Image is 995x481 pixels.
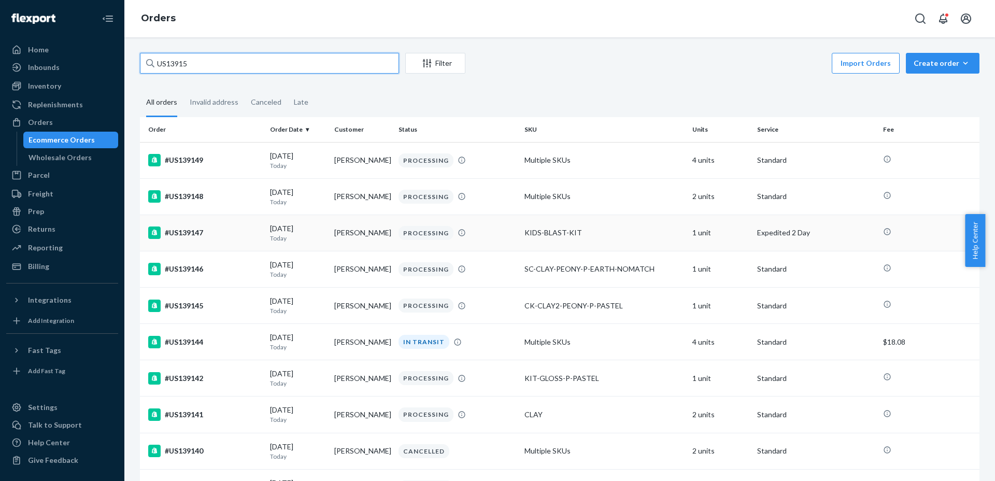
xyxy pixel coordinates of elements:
td: 4 units [688,142,752,178]
a: Settings [6,399,118,416]
div: Reporting [28,243,63,253]
a: Returns [6,221,118,237]
td: [PERSON_NAME] [330,215,394,251]
p: Expedited 2 Day [757,228,875,238]
th: Order Date [266,117,330,142]
div: All orders [146,89,177,117]
p: Today [270,452,326,461]
p: Today [270,343,326,351]
a: Inventory [6,78,118,94]
div: PROCESSING [399,299,453,313]
div: Parcel [28,170,50,180]
div: Wholesale Orders [29,152,92,163]
div: Canceled [251,89,281,116]
td: 2 units [688,178,752,215]
a: Add Fast Tag [6,363,118,379]
img: Flexport logo [11,13,55,24]
p: Standard [757,264,875,274]
th: Order [140,117,266,142]
td: Multiple SKUs [520,324,688,360]
div: Filter [406,58,465,68]
p: Today [270,234,326,243]
div: Invalid address [190,89,238,116]
a: Prep [6,203,118,220]
div: PROCESSING [399,407,453,421]
td: [PERSON_NAME] [330,324,394,360]
div: Replenishments [28,100,83,110]
button: Help Center [965,214,985,267]
button: Fast Tags [6,342,118,359]
th: Units [688,117,752,142]
div: PROCESSING [399,153,453,167]
td: Multiple SKUs [520,433,688,469]
button: Open account menu [956,8,976,29]
p: Standard [757,409,875,420]
th: Status [394,117,520,142]
div: SC-CLAY-PEONY-P-EARTH-NOMATCH [524,264,684,274]
th: Fee [879,117,979,142]
p: Standard [757,191,875,202]
a: Talk to Support [6,417,118,433]
a: Orders [6,114,118,131]
div: Fast Tags [28,345,61,356]
input: Search orders [140,53,399,74]
div: Help Center [28,437,70,448]
td: 4 units [688,324,752,360]
div: Inventory [28,81,61,91]
div: CLAY [524,409,684,420]
div: Create order [914,58,972,68]
div: #US139141 [148,408,262,421]
div: Freight [28,189,53,199]
div: PROCESSING [399,226,453,240]
div: #US139148 [148,190,262,203]
div: Prep [28,206,44,217]
div: IN TRANSIT [399,335,449,349]
div: Integrations [28,295,72,305]
div: #US139146 [148,263,262,275]
td: [PERSON_NAME] [330,142,394,178]
button: Integrations [6,292,118,308]
button: Create order [906,53,979,74]
a: Replenishments [6,96,118,113]
div: [DATE] [270,332,326,351]
div: Home [28,45,49,55]
button: Filter [405,53,465,74]
td: [PERSON_NAME] [330,178,394,215]
div: #US139144 [148,336,262,348]
a: Inbounds [6,59,118,76]
a: Help Center [6,434,118,451]
a: Orders [141,12,176,24]
div: Billing [28,261,49,272]
p: Standard [757,301,875,311]
td: 1 unit [688,360,752,397]
td: [PERSON_NAME] [330,288,394,324]
button: Open Search Box [910,8,931,29]
div: PROCESSING [399,190,453,204]
a: Freight [6,186,118,202]
div: #US139140 [148,445,262,457]
td: Multiple SKUs [520,142,688,178]
td: 1 unit [688,251,752,287]
div: [DATE] [270,405,326,424]
a: Home [6,41,118,58]
div: Add Fast Tag [28,366,65,375]
p: Today [270,270,326,279]
th: SKU [520,117,688,142]
button: Close Navigation [97,8,118,29]
a: Ecommerce Orders [23,132,119,148]
div: [DATE] [270,296,326,315]
div: Inbounds [28,62,60,73]
a: Reporting [6,239,118,256]
td: 1 unit [688,288,752,324]
div: CK-CLAY2-PEONY-P-PASTEL [524,301,684,311]
div: #US139142 [148,372,262,385]
p: Standard [757,446,875,456]
th: Service [753,117,879,142]
p: Today [270,415,326,424]
td: [PERSON_NAME] [330,397,394,433]
button: Give Feedback [6,452,118,469]
div: KIT-GLOSS-P-PASTEL [524,373,684,384]
div: Orders [28,117,53,128]
p: Today [270,161,326,170]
